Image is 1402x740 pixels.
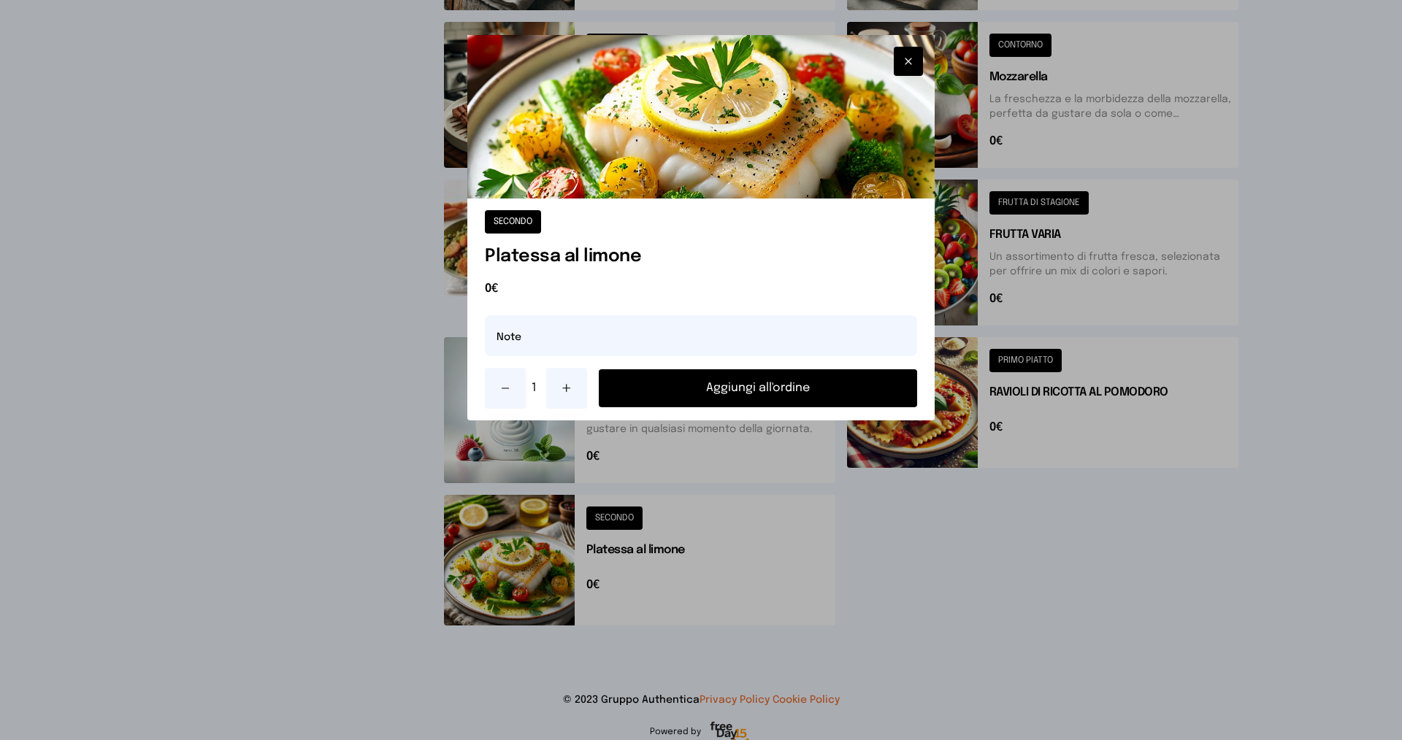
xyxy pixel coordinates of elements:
[485,280,917,298] span: 0€
[599,369,917,407] button: Aggiungi all'ordine
[485,245,917,269] h1: Platessa al limone
[532,379,540,397] span: 1
[467,35,935,199] img: Platessa al limone
[485,210,541,234] button: SECONDO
